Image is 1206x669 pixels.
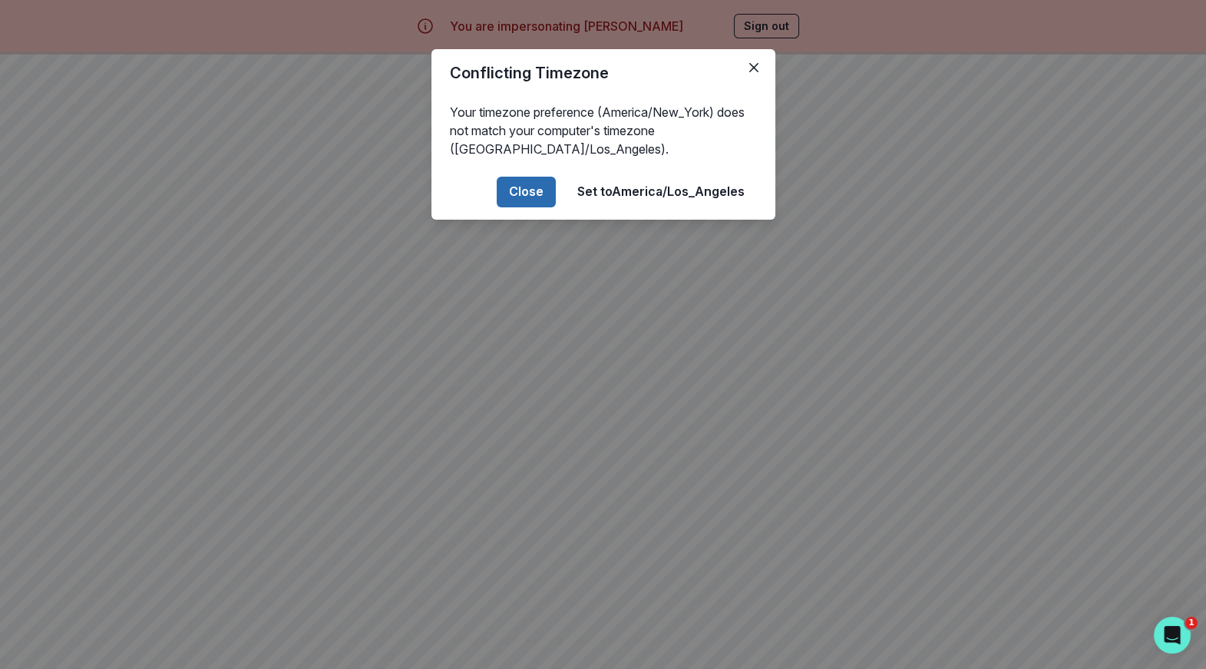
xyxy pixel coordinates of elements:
[565,177,757,207] button: Set toAmerica/Los_Angeles
[431,97,775,164] div: Your timezone preference (America/New_York) does not match your computer's timezone ([GEOGRAPHIC_...
[431,49,775,97] header: Conflicting Timezone
[742,55,766,80] button: Close
[1185,617,1198,629] span: 1
[1154,617,1191,654] iframe: Intercom live chat
[497,177,556,207] button: Close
